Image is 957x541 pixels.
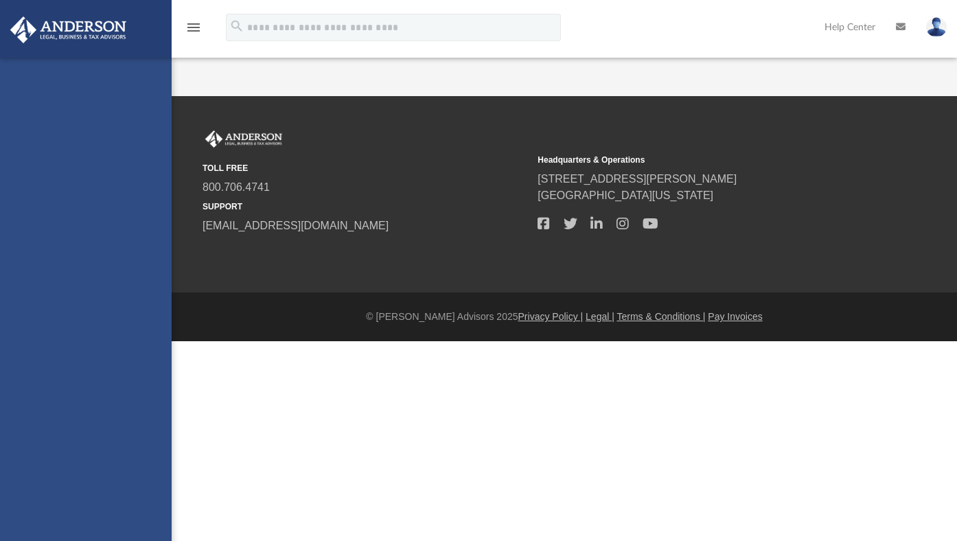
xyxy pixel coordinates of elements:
small: SUPPORT [203,200,528,213]
div: © [PERSON_NAME] Advisors 2025 [172,310,957,324]
i: menu [185,19,202,36]
img: User Pic [926,17,947,37]
img: Anderson Advisors Platinum Portal [203,130,285,148]
a: Pay Invoices [708,311,762,322]
a: Terms & Conditions | [617,311,706,322]
a: Privacy Policy | [518,311,584,322]
i: search [229,19,244,34]
small: TOLL FREE [203,162,528,174]
small: Headquarters & Operations [538,154,863,166]
a: menu [185,26,202,36]
img: Anderson Advisors Platinum Portal [6,16,130,43]
a: [STREET_ADDRESS][PERSON_NAME] [538,173,737,185]
a: 800.706.4741 [203,181,270,193]
a: [EMAIL_ADDRESS][DOMAIN_NAME] [203,220,389,231]
a: Legal | [586,311,614,322]
a: [GEOGRAPHIC_DATA][US_STATE] [538,189,713,201]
